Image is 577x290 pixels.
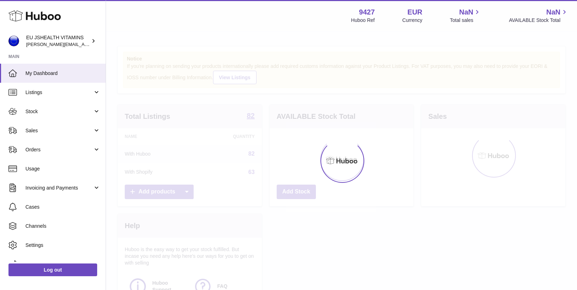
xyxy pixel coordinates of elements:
div: EU JSHEALTH VITAMINS [26,34,90,48]
span: Invoicing and Payments [25,185,93,191]
div: Currency [402,17,423,24]
span: AVAILABLE Stock Total [509,17,569,24]
span: Total sales [450,17,481,24]
div: Huboo Ref [351,17,375,24]
span: Stock [25,108,93,115]
span: Cases [25,204,100,210]
span: NaN [546,7,560,17]
span: Settings [25,242,100,249]
span: NaN [459,7,473,17]
strong: 9427 [359,7,375,17]
span: Sales [25,127,93,134]
span: Orders [25,146,93,153]
img: laura@jessicasepel.com [8,36,19,46]
span: Listings [25,89,93,96]
span: Returns [25,261,100,268]
span: My Dashboard [25,70,100,77]
a: NaN Total sales [450,7,481,24]
span: Channels [25,223,100,230]
span: Usage [25,166,100,172]
a: NaN AVAILABLE Stock Total [509,7,569,24]
a: Log out [8,263,97,276]
span: [PERSON_NAME][EMAIL_ADDRESS][DOMAIN_NAME] [26,41,142,47]
strong: EUR [407,7,422,17]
